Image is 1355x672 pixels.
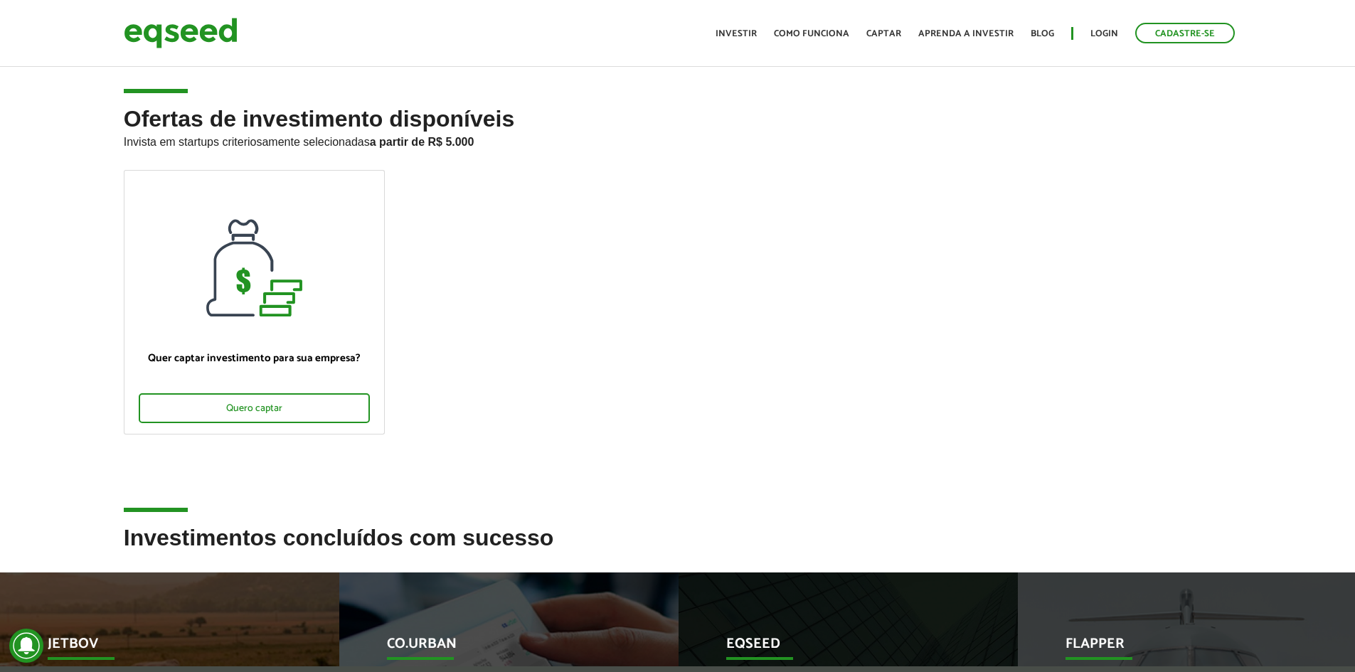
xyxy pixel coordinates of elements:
strong: a partir de R$ 5.000 [370,136,474,148]
a: Blog [1031,29,1054,38]
p: Quer captar investimento para sua empresa? [139,352,370,365]
a: Como funciona [774,29,849,38]
p: EqSeed [726,636,949,660]
h2: Investimentos concluídos com sucesso [124,526,1232,572]
p: Flapper [1066,636,1288,660]
a: Login [1090,29,1118,38]
div: Quero captar [139,393,370,423]
p: JetBov [48,636,270,660]
a: Cadastre-se [1135,23,1235,43]
a: Investir [716,29,757,38]
a: Captar [866,29,901,38]
img: EqSeed [124,14,238,52]
p: Co.Urban [387,636,610,660]
a: Aprenda a investir [918,29,1014,38]
a: Quer captar investimento para sua empresa? Quero captar [124,170,385,434]
h2: Ofertas de investimento disponíveis [124,107,1232,170]
p: Invista em startups criteriosamente selecionadas [124,132,1232,149]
